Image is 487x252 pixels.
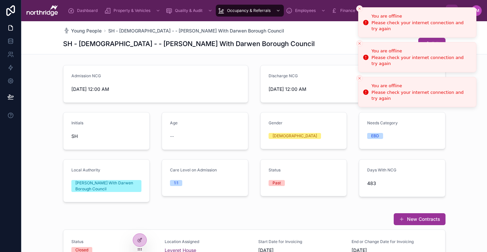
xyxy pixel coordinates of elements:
[164,5,216,17] a: Quality & Audit
[352,239,437,244] span: End or Change Date for Invoicing
[71,28,102,34] span: Young People
[63,3,446,18] div: scrollable content
[269,167,281,172] span: Status
[371,90,471,101] div: Please check your internet connection and try again
[170,120,178,125] span: Age
[66,5,102,17] a: Dashboard
[165,239,250,244] span: Location Assigned
[295,8,316,13] span: Employees
[227,8,271,13] span: Occupancy & Referrals
[170,167,217,172] span: Care Level on Admission
[77,8,98,13] span: Dashboard
[63,39,315,48] h1: SH - [DEMOGRAPHIC_DATA] - - [PERSON_NAME] With Darwen Borough Council
[371,55,471,67] div: Please check your internet connection and try again
[108,28,284,34] a: SH - [DEMOGRAPHIC_DATA] - - [PERSON_NAME] With Darwen Borough Council
[27,5,58,16] img: App logo
[71,120,83,125] span: Initials
[340,8,355,13] span: Finance
[371,48,471,54] div: You are offline
[367,167,396,172] span: Days With NCG
[367,180,437,187] span: 483
[71,86,240,93] span: [DATE] 12:00 AM
[269,86,437,93] span: [DATE] 12:00 AM
[284,5,329,17] a: Employees
[329,5,368,17] a: Finance
[367,120,398,125] span: Needs Category
[71,239,157,244] span: Status
[371,133,379,139] div: EBD
[356,5,363,12] button: Close toast
[371,13,471,20] div: You are offline
[356,40,363,47] button: Close toast
[63,28,102,34] a: Young People
[174,180,178,186] div: 1:1
[71,133,141,140] span: SH
[170,133,174,140] span: --
[269,120,283,125] span: Gender
[273,180,281,186] div: Past
[273,133,317,139] div: [DEMOGRAPHIC_DATA]
[216,5,284,17] a: Occupancy & Referrals
[394,213,446,225] button: New Contracts
[258,239,344,244] span: Start Date for Invoicing
[356,75,363,82] button: Close toast
[371,20,471,32] div: Please check your internet connection and try again
[71,167,100,172] span: Local Authority
[175,8,203,13] span: Quality & Audit
[473,8,479,13] span: JM
[75,180,137,192] div: [PERSON_NAME] With Darwen Borough Council
[102,5,164,17] a: Property & Vehicles
[114,8,150,13] span: Property & Vehicles
[371,83,471,89] div: You are offline
[71,73,101,78] span: Admission NCG
[269,73,298,78] span: Discharge NCG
